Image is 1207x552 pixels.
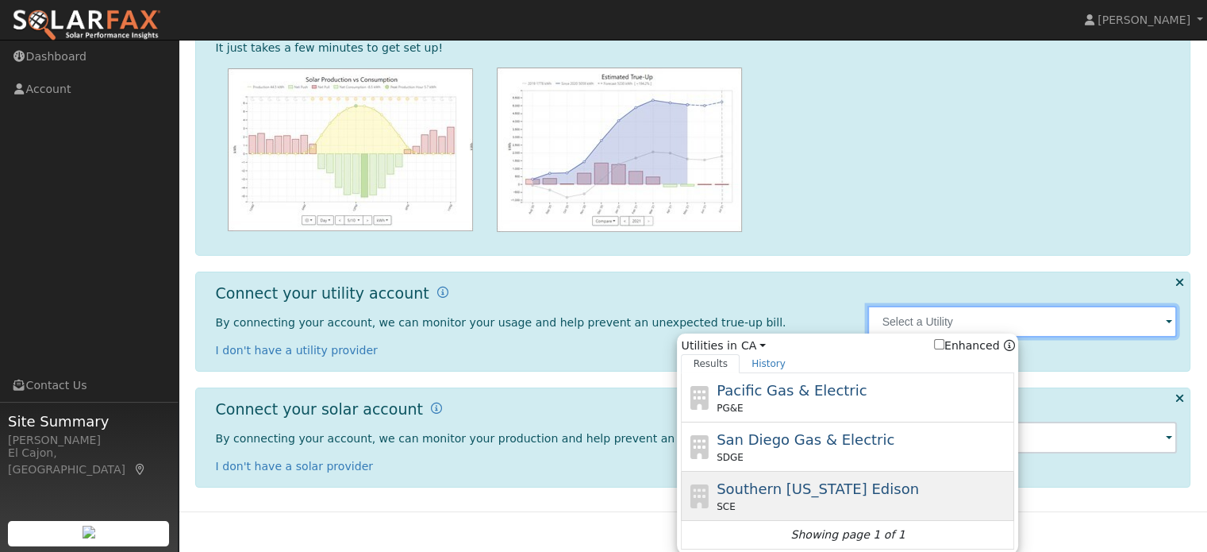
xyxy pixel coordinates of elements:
[216,432,813,445] span: By connecting your account, we can monitor your production and help prevent an unexpected true-up...
[717,481,919,497] span: Southern [US_STATE] Edison
[934,339,944,349] input: Enhanced
[717,382,867,399] span: Pacific Gas & Electric
[83,526,95,538] img: retrieve
[740,354,798,373] a: History
[717,431,894,448] span: San Diego Gas & Electric
[717,500,736,514] span: SCE
[216,40,1178,56] div: It just takes a few minutes to get set up!
[717,401,743,415] span: PG&E
[867,306,1177,338] input: Select a Utility
[934,338,1015,354] span: Show enhanced providers
[216,316,786,329] span: By connecting your account, we can monitor your usage and help prevent an unexpected true-up bill.
[8,432,170,449] div: [PERSON_NAME]
[1097,14,1190,26] span: [PERSON_NAME]
[216,284,429,303] h1: Connect your utility account
[867,422,1177,454] input: Select an Inverter
[216,400,423,419] h1: Connect your solar account
[1003,339,1014,352] a: Enhanced Providers
[8,445,170,478] div: El Cajon, [GEOGRAPHIC_DATA]
[934,338,1000,354] label: Enhanced
[12,9,161,42] img: SolarFax
[790,527,905,543] i: Showing page 1 of 1
[717,450,744,465] span: SDGE
[133,463,148,476] a: Map
[216,460,374,473] a: I don't have a solar provider
[681,338,1014,354] span: Utilities in
[681,354,740,373] a: Results
[8,411,170,432] span: Site Summary
[216,344,378,357] a: I don't have a utility provider
[741,338,766,354] a: CA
